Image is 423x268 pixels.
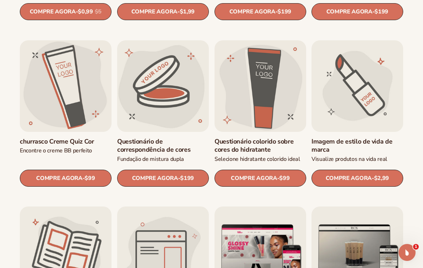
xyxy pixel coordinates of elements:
[415,244,417,249] font: 1
[375,8,389,16] font: $199
[132,174,178,182] font: COMPRE AGORA
[279,174,290,182] font: $99
[326,174,372,182] font: COMPRE AGORA
[131,8,177,16] font: COMPRE AGORA
[275,8,278,16] font: -
[20,137,112,145] a: churrasco Creme Quiz Cor
[117,4,209,21] a: COMPRE AGORA- $1,99
[82,174,85,182] font: -
[326,8,372,16] font: COMPRE AGORA
[311,137,403,154] a: Imagem de estilo de vida de marca
[231,174,277,182] font: COMPRE AGORA
[85,174,95,182] font: $99
[311,170,403,187] a: COMPRE AGORA- $2,99
[76,8,78,16] font: -
[20,4,112,21] a: COMPRE AGORA- $0,99 $5
[215,137,306,154] a: Questionário colorido sobre cores do hidratante
[399,244,416,261] iframe: Bate-papo ao vivo por interfone
[179,8,194,16] font: $1,99
[311,4,403,21] a: COMPRE AGORA- $199
[278,8,291,16] font: $199
[177,8,180,16] font: -
[277,174,279,182] font: -
[36,174,82,182] font: COMPRE AGORA
[229,8,275,16] font: COMPRE AGORA
[78,8,93,16] font: $0,99
[215,170,306,187] a: COMPRE AGORA- $99
[372,8,375,16] font: -
[372,174,374,182] font: -
[180,174,194,182] font: $199
[215,4,306,21] a: COMPRE AGORA- $199
[117,170,209,187] a: COMPRE AGORA- $199
[117,137,209,154] a: Questionário de correspondência de cores
[95,8,102,16] font: $5
[20,170,112,187] a: COMPRE AGORA- $99
[374,174,389,182] font: $2,99
[30,8,76,16] font: COMPRE AGORA
[178,174,181,182] font: -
